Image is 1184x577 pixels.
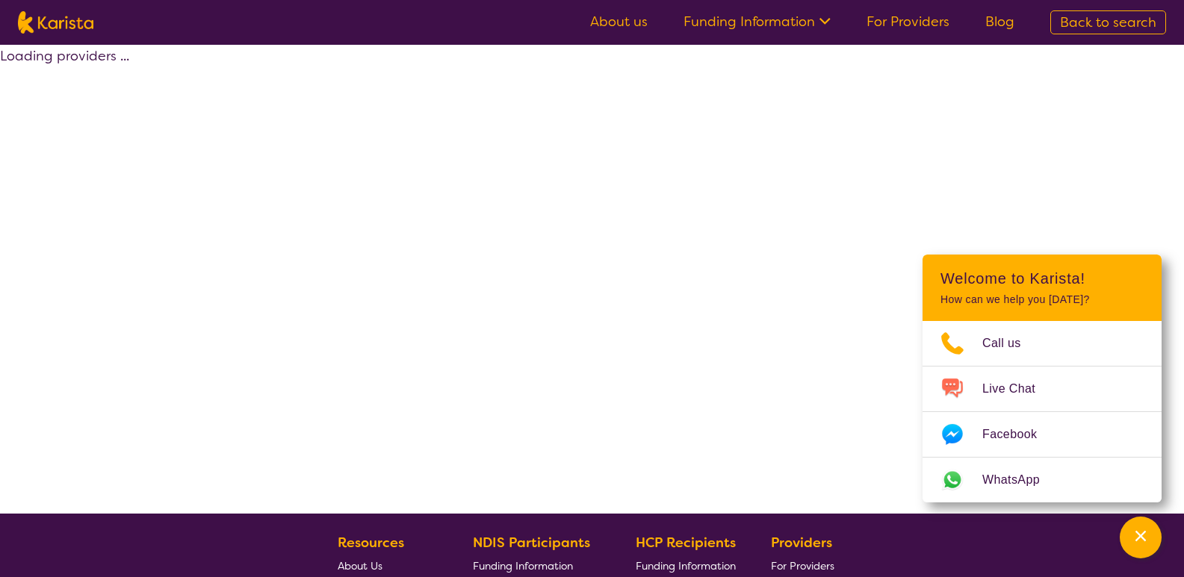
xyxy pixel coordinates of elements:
a: For Providers [867,13,949,31]
img: Karista logo [18,11,93,34]
a: Funding Information [473,554,601,577]
div: Channel Menu [923,255,1162,502]
b: NDIS Participants [473,534,590,552]
span: Back to search [1060,13,1156,31]
span: WhatsApp [982,469,1058,491]
span: Facebook [982,423,1055,446]
ul: Choose channel [923,321,1162,502]
a: Funding Information [684,13,831,31]
b: Resources [338,534,404,552]
a: Back to search [1050,10,1166,34]
a: Blog [985,13,1014,31]
a: For Providers [771,554,840,577]
h2: Welcome to Karista! [940,269,1144,287]
a: About us [590,13,648,31]
a: About Us [338,554,438,577]
button: Channel Menu [1120,517,1162,558]
a: Web link opens in a new tab. [923,458,1162,502]
span: Funding Information [636,559,736,573]
b: HCP Recipients [636,534,736,552]
a: Funding Information [636,554,736,577]
span: Funding Information [473,559,573,573]
b: Providers [771,534,832,552]
span: For Providers [771,559,834,573]
span: Live Chat [982,378,1053,400]
span: About Us [338,559,382,573]
span: Call us [982,332,1039,355]
p: How can we help you [DATE]? [940,293,1144,306]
